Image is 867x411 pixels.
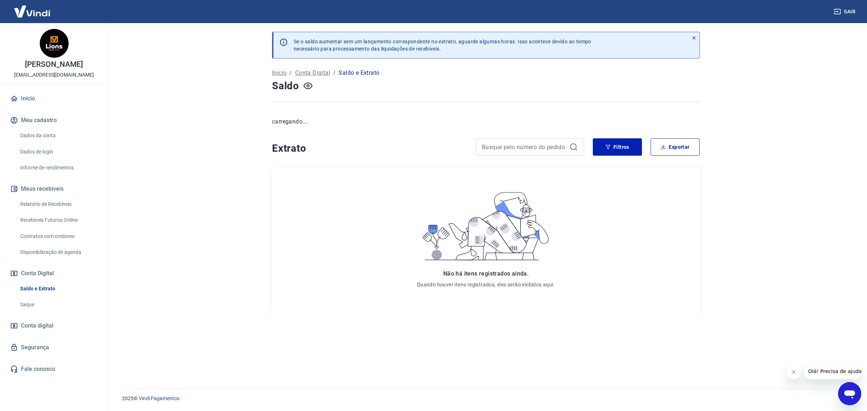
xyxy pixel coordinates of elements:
button: Filtros [593,138,642,156]
span: Não há itens registrados ainda. [443,270,529,277]
span: Olá! Precisa de ajuda? [4,5,61,11]
button: Conta Digital [9,265,99,281]
a: Saldo e Extrato [17,281,99,296]
p: 2025 © [122,395,850,402]
p: carregando... [272,117,700,126]
a: Início [9,91,99,107]
input: Busque pelo número do pedido [482,142,566,152]
a: Disponibilização de agenda [17,245,99,260]
a: Relatório de Recebíveis [17,197,99,212]
a: Segurança [9,339,99,355]
iframe: Mensagem da empresa [804,363,861,379]
a: Fale conosco [9,361,99,377]
p: [PERSON_NAME] [25,61,83,68]
p: Quando houver itens registrados, eles serão exibidos aqui. [417,281,555,288]
a: Vindi Pagamentos [139,395,180,401]
a: Conta digital [9,318,99,334]
a: Dados da conta [17,128,99,143]
a: Recebíveis Futuros Online [17,213,99,228]
p: Se o saldo aumentar sem um lançamento correspondente no extrato, aguarde algumas horas. Isso acon... [294,38,591,52]
p: [EMAIL_ADDRESS][DOMAIN_NAME] [14,71,94,79]
p: / [289,69,292,77]
button: Meu cadastro [9,112,99,128]
a: Saque [17,297,99,312]
a: Início [272,69,286,77]
a: Contratos com credores [17,229,99,244]
button: Sair [832,5,858,18]
img: a475efd5-89c8-41f5-9567-a11a754dd78d.jpeg [40,29,69,58]
h4: Saldo [272,79,299,93]
h4: Extrato [272,141,467,156]
iframe: Botão para abrir a janela de mensagens [838,382,861,405]
a: Informe de rendimentos [17,160,99,175]
img: Vindi [9,0,56,22]
button: Exportar [651,138,700,156]
iframe: Fechar mensagem [786,365,801,379]
p: Saldo e Extrato [338,69,379,77]
p: / [333,69,336,77]
span: Conta digital [21,321,53,331]
a: Dados de login [17,144,99,159]
button: Meus recebíveis [9,181,99,197]
a: Conta Digital [295,69,330,77]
